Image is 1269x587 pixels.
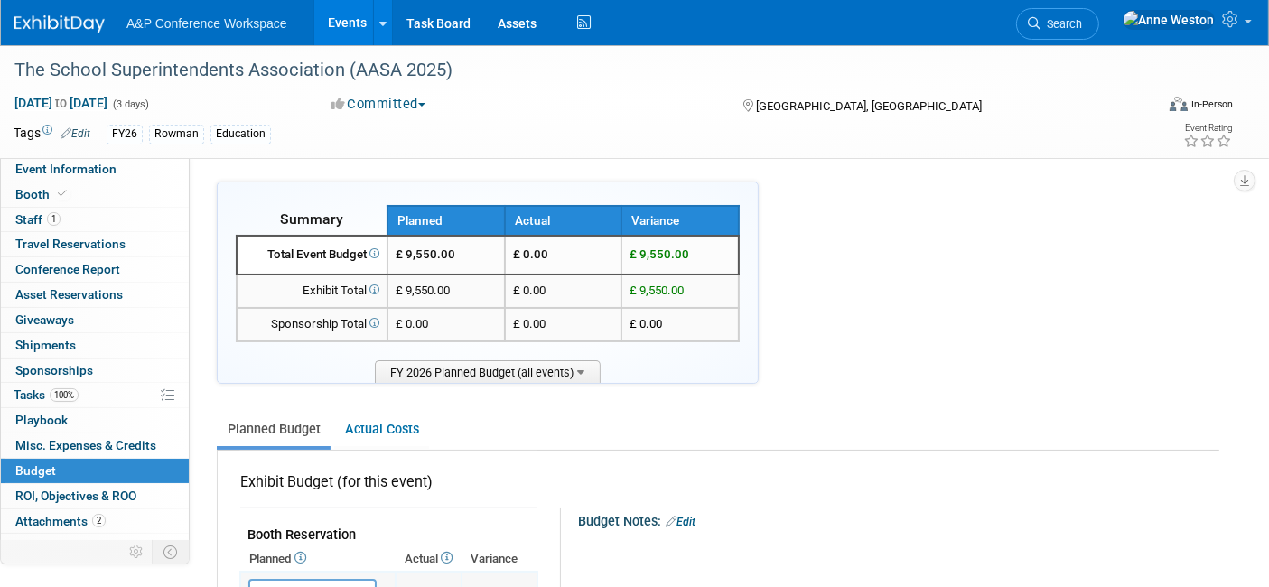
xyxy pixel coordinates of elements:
td: £ 0.00 [505,236,622,275]
button: Committed [325,95,433,114]
a: more [1,534,189,558]
span: FY 2026 Planned Budget (all events) [375,360,601,383]
span: [DATE] [DATE] [14,95,108,111]
span: Conference Report [15,262,120,276]
span: (3 days) [111,98,149,110]
span: 100% [50,388,79,402]
a: Tasks100% [1,383,189,407]
td: Booth Reservation [240,508,537,547]
img: Format-Inperson.png [1170,97,1188,111]
th: Variance [621,206,739,236]
span: Budget [15,463,56,478]
span: Staff [15,212,61,227]
th: Actual [396,546,462,572]
img: Anne Weston [1123,10,1215,30]
div: The School Superintendents Association (AASA 2025) [8,54,1129,87]
span: A&P Conference Workspace [126,16,287,31]
span: Search [1040,17,1082,31]
a: Event Information [1,157,189,182]
div: Sponsorship Total [245,316,379,333]
div: In-Person [1190,98,1233,111]
a: Travel Reservations [1,232,189,256]
img: ExhibitDay [14,15,105,33]
td: Personalize Event Tab Strip [121,540,153,564]
span: Event Information [15,162,117,176]
a: Search [1016,8,1099,40]
a: Planned Budget [217,413,331,446]
span: [GEOGRAPHIC_DATA], [GEOGRAPHIC_DATA] [756,99,982,113]
a: Shipments [1,333,189,358]
span: Asset Reservations [15,287,123,302]
span: Giveaways [15,312,74,327]
span: ROI, Objectives & ROO [15,489,136,503]
td: £ 0.00 [505,308,622,341]
a: Edit [666,516,695,528]
span: more [12,538,41,553]
th: Variance [462,546,537,572]
span: Misc. Expenses & Credits [15,438,156,452]
a: ROI, Objectives & ROO [1,484,189,508]
span: Tasks [14,387,79,402]
a: Budget [1,459,189,483]
span: Summary [280,210,343,228]
a: Actual Costs [334,413,429,446]
span: Booth [15,187,70,201]
span: £ 0.00 [630,317,662,331]
div: Rowman [149,125,204,144]
a: Misc. Expenses & Credits [1,433,189,458]
a: Conference Report [1,257,189,282]
th: Actual [505,206,622,236]
div: Event Rating [1183,124,1232,133]
th: Planned [240,546,396,572]
span: £ 9,550.00 [396,247,455,261]
div: Total Event Budget [245,247,379,264]
div: Event Format [1052,94,1233,121]
a: Sponsorships [1,359,189,383]
a: Giveaways [1,308,189,332]
span: 1 [47,212,61,226]
a: Asset Reservations [1,283,189,307]
a: Booth [1,182,189,207]
i: Booth reservation complete [58,189,67,199]
span: £ 0.00 [396,317,428,331]
div: FY26 [107,125,143,144]
div: Budget Notes: [578,508,1218,531]
span: £ 9,550.00 [630,247,689,261]
div: Exhibit Budget (for this event) [240,472,530,502]
a: Staff1 [1,208,189,232]
a: Edit [61,127,90,140]
td: Tags [14,124,90,144]
span: £ 9,550.00 [396,284,450,297]
span: to [52,96,70,110]
span: 2 [92,514,106,527]
a: Attachments2 [1,509,189,534]
td: Toggle Event Tabs [153,540,190,564]
span: Playbook [15,413,68,427]
span: Travel Reservations [15,237,126,251]
span: £ 9,550.00 [630,284,684,297]
a: Playbook [1,408,189,433]
div: Exhibit Total [245,283,379,300]
div: Education [210,125,271,144]
span: Attachments [15,514,106,528]
td: £ 0.00 [505,275,622,308]
th: Planned [387,206,505,236]
span: Sponsorships [15,363,93,377]
span: Shipments [15,338,76,352]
